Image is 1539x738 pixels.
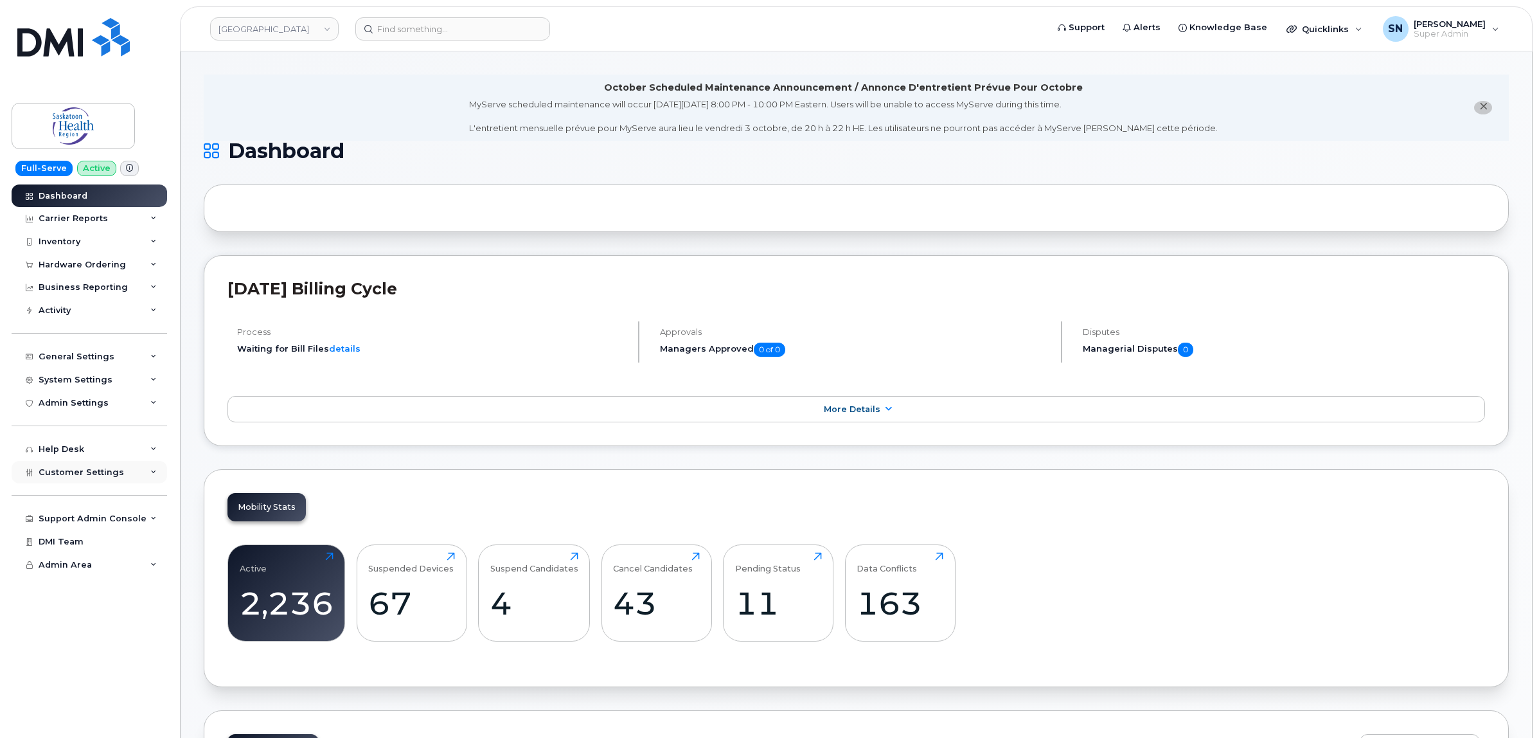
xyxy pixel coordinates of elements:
span: 0 [1178,343,1193,357]
h4: Process [237,327,627,337]
div: Pending Status [735,552,801,573]
div: Active [240,552,267,573]
div: 4 [490,584,578,622]
div: Suspended Devices [368,552,454,573]
li: Waiting for Bill Files [237,343,627,355]
div: Data Conflicts [857,552,917,573]
div: 67 [368,584,455,622]
h5: Managerial Disputes [1083,343,1485,357]
h5: Managers Approved [660,343,1050,357]
h4: Disputes [1083,327,1485,337]
div: 43 [613,584,700,622]
div: 11 [735,584,822,622]
div: 2,236 [240,584,334,622]
a: Active2,236 [240,552,334,634]
iframe: Messenger Launcher [1483,682,1529,728]
div: October Scheduled Maintenance Announcement / Annonce D'entretient Prévue Pour Octobre [604,81,1083,94]
button: close notification [1474,101,1492,114]
a: Pending Status11 [735,552,822,634]
a: Suspended Devices67 [368,552,455,634]
span: More Details [824,404,880,414]
a: Cancel Candidates43 [613,552,700,634]
div: Cancel Candidates [613,552,693,573]
div: Suspend Candidates [490,552,578,573]
a: Suspend Candidates4 [490,552,578,634]
a: details [329,343,360,354]
a: Data Conflicts163 [857,552,943,634]
h2: [DATE] Billing Cycle [227,279,1485,298]
div: 163 [857,584,943,622]
h4: Approvals [660,327,1050,337]
div: MyServe scheduled maintenance will occur [DATE][DATE] 8:00 PM - 10:00 PM Eastern. Users will be u... [469,98,1218,134]
span: 0 of 0 [754,343,785,357]
span: Dashboard [228,141,344,161]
